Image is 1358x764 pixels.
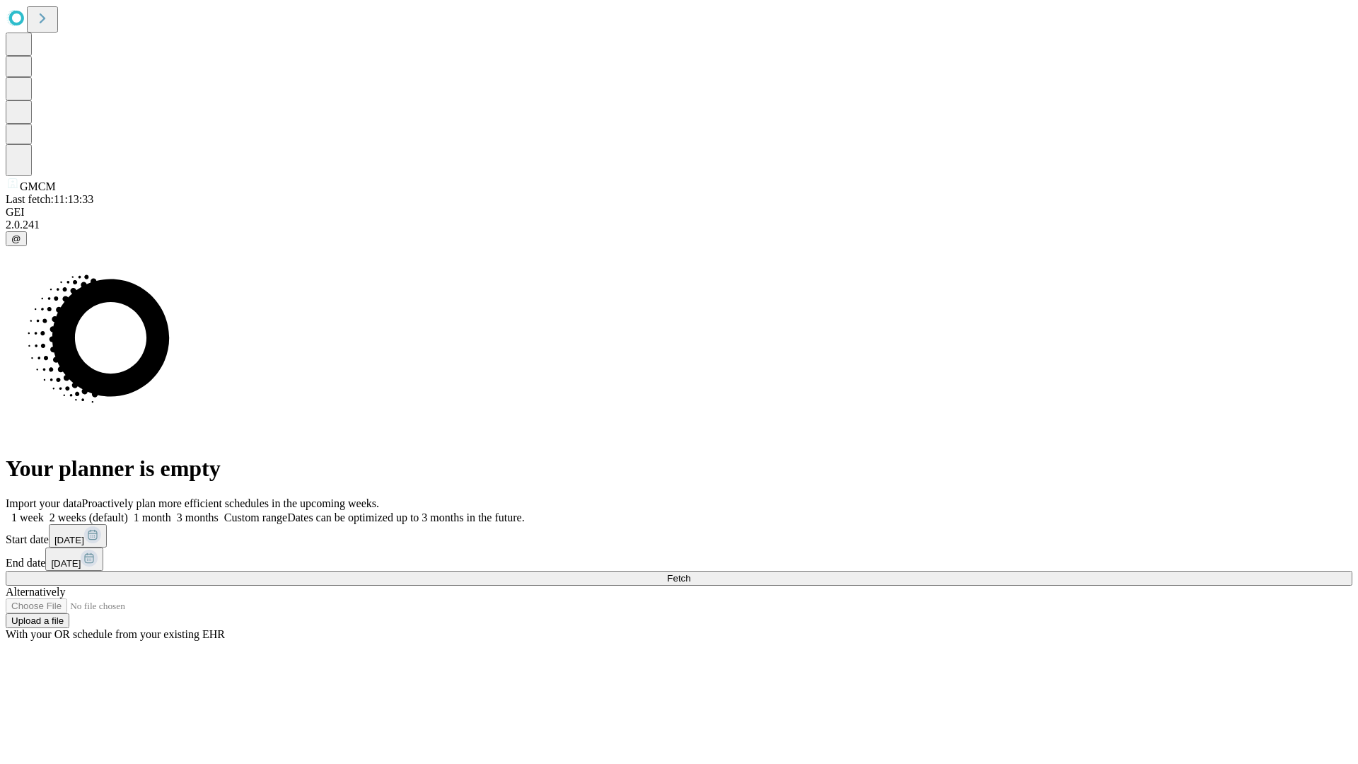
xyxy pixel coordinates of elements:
[11,511,44,523] span: 1 week
[134,511,171,523] span: 1 month
[224,511,287,523] span: Custom range
[50,511,128,523] span: 2 weeks (default)
[6,206,1352,219] div: GEI
[287,511,524,523] span: Dates can be optimized up to 3 months in the future.
[6,231,27,246] button: @
[6,586,65,598] span: Alternatively
[6,219,1352,231] div: 2.0.241
[177,511,219,523] span: 3 months
[6,497,82,509] span: Import your data
[11,233,21,244] span: @
[82,497,379,509] span: Proactively plan more efficient schedules in the upcoming weeks.
[6,548,1352,571] div: End date
[667,573,690,584] span: Fetch
[6,456,1352,482] h1: Your planner is empty
[54,535,84,545] span: [DATE]
[45,548,103,571] button: [DATE]
[49,524,107,548] button: [DATE]
[6,628,225,640] span: With your OR schedule from your existing EHR
[6,524,1352,548] div: Start date
[51,558,81,569] span: [DATE]
[20,180,56,192] span: GMCM
[6,613,69,628] button: Upload a file
[6,571,1352,586] button: Fetch
[6,193,93,205] span: Last fetch: 11:13:33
